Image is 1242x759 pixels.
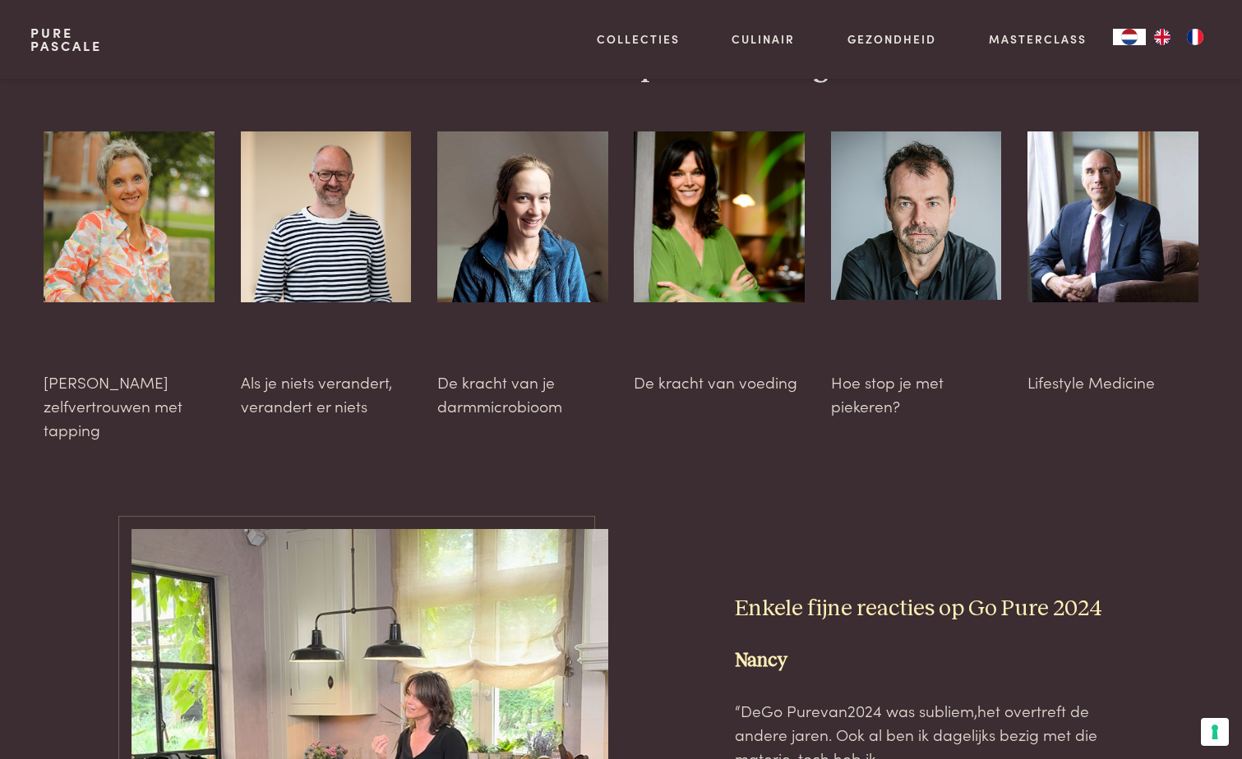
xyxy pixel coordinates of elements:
[847,30,936,48] a: Gezondheid
[30,26,102,53] a: PurePascale
[1027,131,1198,302] img: Carlos Van Mieghem
[437,131,608,302] img: Rosemarie De Weirdt
[634,131,805,302] img: Pascale Naessens
[1113,29,1146,45] div: Language
[735,595,1111,623] h3: Enkele fijne reacties op Go Pure 2024
[1113,29,1146,45] a: NL
[1179,29,1212,45] a: FR
[735,699,761,721] span: “De
[735,651,787,670] strong: Nancy
[831,131,1002,300] img: Filip Raes
[1113,29,1212,45] aside: Language selected: Nederlands
[820,699,847,721] span: van
[1146,29,1212,45] ul: Language list
[919,699,977,721] span: subliem,
[989,30,1087,48] a: Masterclass
[44,131,215,302] img: Anna Legein
[597,30,680,48] a: Collecties
[1201,718,1229,746] button: Uw voorkeuren voor toestemming voor trackingtechnologieën
[847,699,915,721] span: 2024 was
[1146,29,1179,45] a: EN
[732,30,795,48] a: Culinair
[241,131,412,302] img: Erik Franck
